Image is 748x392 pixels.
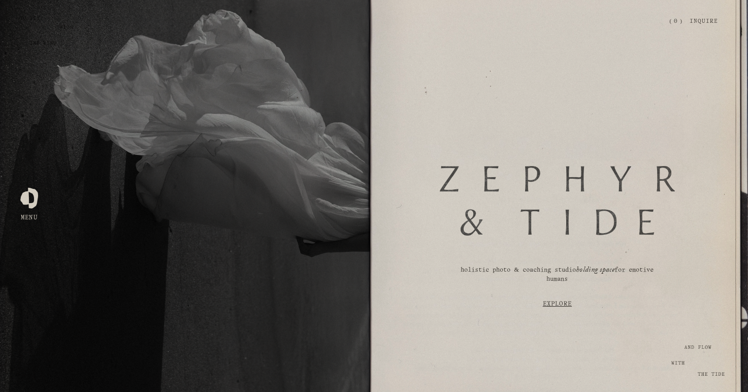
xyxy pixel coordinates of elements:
[576,265,615,277] em: holding space
[690,13,719,30] a: Inquire
[452,266,662,284] p: holistic photo & coaching studio for emotive humans
[670,19,672,24] span: (
[674,19,677,24] span: 0
[670,18,682,25] a: 0 items in cart
[400,289,714,319] a: Explore
[680,19,682,24] span: )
